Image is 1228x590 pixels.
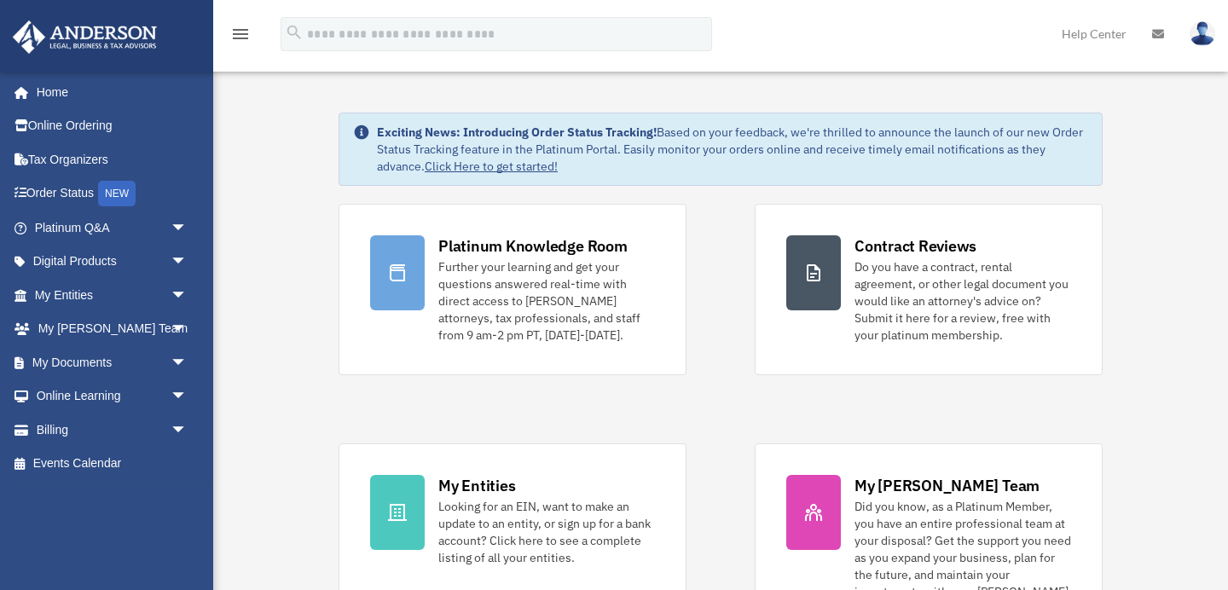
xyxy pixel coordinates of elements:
[12,379,213,414] a: Online Learningarrow_drop_down
[425,159,558,174] a: Click Here to get started!
[171,379,205,414] span: arrow_drop_down
[755,204,1103,375] a: Contract Reviews Do you have a contract, rental agreement, or other legal document you would like...
[377,124,1088,175] div: Based on your feedback, we're thrilled to announce the launch of our new Order Status Tracking fe...
[339,204,686,375] a: Platinum Knowledge Room Further your learning and get your questions answered real-time with dire...
[285,23,304,42] i: search
[12,245,213,279] a: Digital Productsarrow_drop_down
[12,176,213,211] a: Order StatusNEW
[854,235,976,257] div: Contract Reviews
[8,20,162,54] img: Anderson Advisors Platinum Portal
[438,498,655,566] div: Looking for an EIN, want to make an update to an entity, or sign up for a bank account? Click her...
[438,235,628,257] div: Platinum Knowledge Room
[230,24,251,44] i: menu
[171,245,205,280] span: arrow_drop_down
[854,475,1040,496] div: My [PERSON_NAME] Team
[12,447,213,481] a: Events Calendar
[230,30,251,44] a: menu
[12,211,213,245] a: Platinum Q&Aarrow_drop_down
[438,258,655,344] div: Further your learning and get your questions answered real-time with direct access to [PERSON_NAM...
[171,312,205,347] span: arrow_drop_down
[12,142,213,176] a: Tax Organizers
[854,258,1071,344] div: Do you have a contract, rental agreement, or other legal document you would like an attorney's ad...
[1190,21,1215,46] img: User Pic
[12,312,213,346] a: My [PERSON_NAME] Teamarrow_drop_down
[171,211,205,246] span: arrow_drop_down
[171,345,205,380] span: arrow_drop_down
[171,413,205,448] span: arrow_drop_down
[171,278,205,313] span: arrow_drop_down
[12,109,213,143] a: Online Ordering
[12,345,213,379] a: My Documentsarrow_drop_down
[12,413,213,447] a: Billingarrow_drop_down
[12,75,205,109] a: Home
[377,124,657,140] strong: Exciting News: Introducing Order Status Tracking!
[438,475,515,496] div: My Entities
[12,278,213,312] a: My Entitiesarrow_drop_down
[98,181,136,206] div: NEW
